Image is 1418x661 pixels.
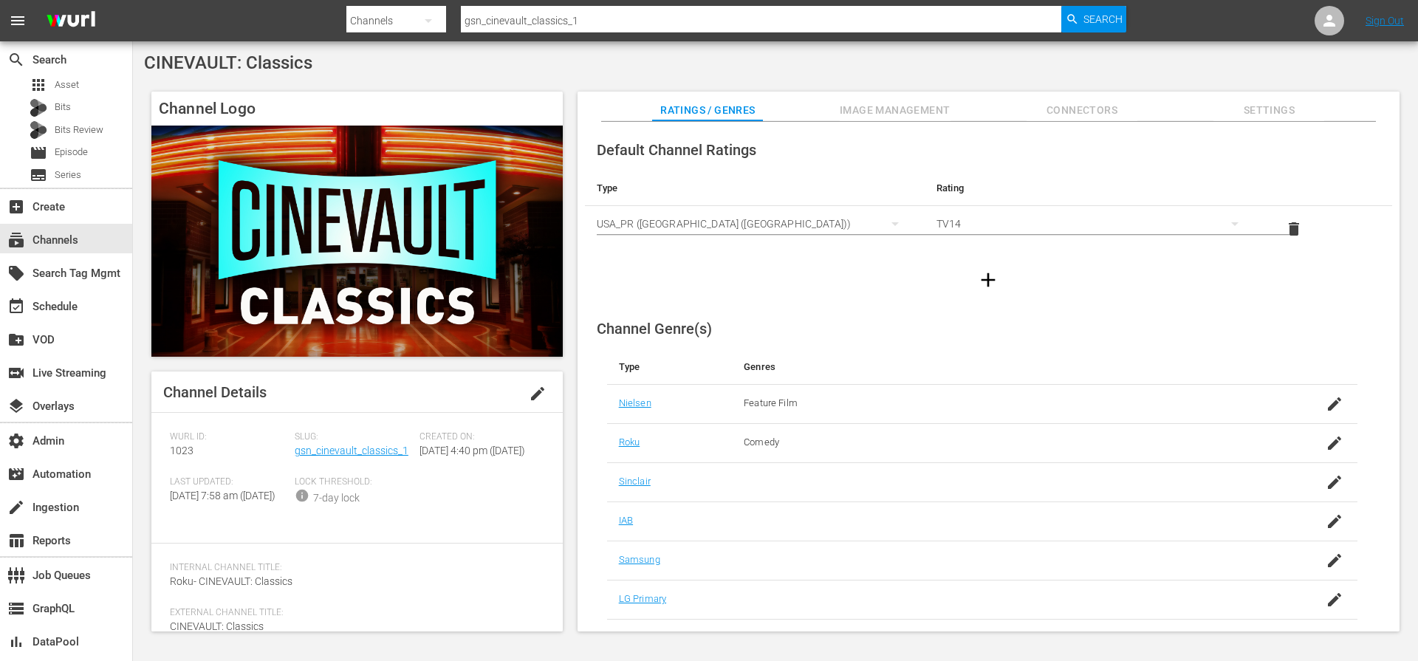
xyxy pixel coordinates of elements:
[7,432,25,450] span: Admin
[295,488,309,503] span: info
[7,198,25,216] span: Create
[7,231,25,249] span: Channels
[1213,101,1324,120] span: Settings
[7,331,25,349] span: VOD
[1276,211,1312,247] button: delete
[419,445,525,456] span: [DATE] 4:40 pm ([DATE])
[170,575,292,587] span: Roku- CINEVAULT: Classics
[936,203,1253,244] div: TV14
[1285,220,1303,238] span: delete
[9,12,27,30] span: menu
[1027,101,1137,120] span: Connectors
[151,126,563,357] img: CINEVAULT: Classics
[597,320,712,338] span: Channel Genre(s)
[7,465,25,483] span: Automation
[419,431,537,443] span: Created On:
[619,593,666,604] a: LG Primary
[7,298,25,315] span: Schedule
[30,99,47,117] div: Bits
[7,51,25,69] span: Search
[840,101,951,120] span: Image Management
[170,620,264,632] span: CINEVAULT: Classics
[55,78,79,92] span: Asset
[170,607,537,619] span: External Channel Title:
[7,566,25,584] span: Job Queues
[7,499,25,516] span: Ingestion
[170,445,193,456] span: 1023
[619,436,640,448] a: Roku
[597,141,756,159] span: Default Channel Ratings
[607,349,732,385] th: Type
[597,203,913,244] div: USA_PR ([GEOGRAPHIC_DATA] ([GEOGRAPHIC_DATA]))
[7,364,25,382] span: Live Streaming
[295,445,408,456] a: gsn_cinevault_classics_1
[619,476,651,487] a: Sinclair
[313,490,360,506] div: 7-day lock
[732,349,1274,385] th: Genres
[163,383,267,401] span: Channel Details
[619,515,633,526] a: IAB
[30,144,47,162] span: Episode
[30,76,47,94] span: Asset
[170,431,287,443] span: Wurl ID:
[30,121,47,139] div: Bits Review
[144,52,312,73] span: CINEVAULT: Classics
[529,385,547,403] span: edit
[585,171,1392,252] table: simple table
[151,92,563,126] h4: Channel Logo
[170,562,537,574] span: Internal Channel Title:
[7,264,25,282] span: Search Tag Mgmt
[585,171,925,206] th: Type
[295,431,412,443] span: Slug:
[652,101,763,120] span: Ratings / Genres
[1083,6,1123,32] span: Search
[7,633,25,651] span: DataPool
[619,397,651,408] a: Nielsen
[925,171,1264,206] th: Rating
[7,600,25,617] span: GraphQL
[1061,6,1126,32] button: Search
[170,490,275,501] span: [DATE] 7:58 am ([DATE])
[520,376,555,411] button: edit
[295,476,412,488] span: Lock Threshold:
[55,145,88,160] span: Episode
[55,100,71,114] span: Bits
[7,397,25,415] span: Overlays
[170,476,287,488] span: Last Updated:
[7,532,25,549] span: Reports
[619,554,660,565] a: Samsung
[55,123,103,137] span: Bits Review
[1366,15,1404,27] a: Sign Out
[35,4,106,38] img: ans4CAIJ8jUAAAAAAAAAAAAAAAAAAAAAAAAgQb4GAAAAAAAAAAAAAAAAAAAAAAAAJMjXAAAAAAAAAAAAAAAAAAAAAAAAgAT5G...
[30,166,47,184] span: Series
[55,168,81,182] span: Series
